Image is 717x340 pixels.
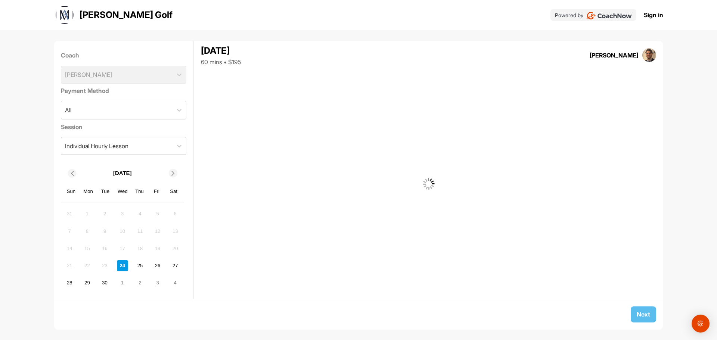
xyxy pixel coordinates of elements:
div: Not available Monday, September 8th, 2025 [81,225,93,237]
a: Sign in [644,10,663,19]
div: Not available Thursday, September 11th, 2025 [134,225,146,237]
img: G6gVgL6ErOh57ABN0eRmCEwV0I4iEi4d8EwaPGI0tHgoAbU4EAHFLEQAh+QQFCgALACwIAA4AGAASAAAEbHDJSesaOCdk+8xg... [423,178,435,190]
div: Not available Saturday, September 20th, 2025 [170,243,181,254]
span: Next [637,311,650,318]
div: Not available Monday, September 22nd, 2025 [81,260,93,271]
div: [DATE] [201,44,241,57]
div: Not available Wednesday, September 3rd, 2025 [117,208,128,219]
div: Choose Saturday, October 4th, 2025 [170,277,181,288]
div: Not available Saturday, September 6th, 2025 [170,208,181,219]
div: Not available Sunday, August 31st, 2025 [64,208,75,219]
p: [DATE] [113,169,132,178]
div: Choose Friday, October 3rd, 2025 [152,277,163,288]
div: All [65,106,71,115]
p: Powered by [555,11,583,19]
div: Not available Friday, September 19th, 2025 [152,243,163,254]
div: Choose Saturday, September 27th, 2025 [170,260,181,271]
p: [PERSON_NAME] Golf [80,8,173,22]
div: Not available Thursday, September 18th, 2025 [134,243,146,254]
div: Choose Friday, September 26th, 2025 [152,260,163,271]
label: Session [61,122,187,131]
div: Individual Hourly Lesson [65,141,128,150]
div: Not available Tuesday, September 23rd, 2025 [99,260,111,271]
div: Not available Friday, September 12th, 2025 [152,225,163,237]
div: Not available Friday, September 5th, 2025 [152,208,163,219]
div: Sun [66,187,76,196]
img: logo [56,6,74,24]
div: Sat [169,187,179,196]
div: Choose Wednesday, September 24th, 2025 [117,260,128,271]
button: Next [631,306,656,322]
div: Not available Monday, September 15th, 2025 [81,243,93,254]
div: Thu [135,187,145,196]
div: Choose Sunday, September 28th, 2025 [64,277,75,288]
div: Wed [118,187,127,196]
label: Payment Method [61,86,187,95]
div: Choose Thursday, September 25th, 2025 [134,260,146,271]
div: Not available Sunday, September 7th, 2025 [64,225,75,237]
div: Not available Sunday, September 14th, 2025 [64,243,75,254]
div: Mon [83,187,93,196]
div: Not available Wednesday, September 17th, 2025 [117,243,128,254]
div: Choose Monday, September 29th, 2025 [81,277,93,288]
div: [PERSON_NAME] [590,51,638,60]
div: 60 mins • $195 [201,57,241,66]
label: Coach [61,51,187,60]
div: Not available Tuesday, September 9th, 2025 [99,225,111,237]
div: Choose Wednesday, October 1st, 2025 [117,277,128,288]
div: Not available Tuesday, September 16th, 2025 [99,243,111,254]
img: CoachNow [586,12,632,19]
div: Not available Tuesday, September 2nd, 2025 [99,208,111,219]
div: Not available Monday, September 1st, 2025 [81,208,93,219]
div: Not available Thursday, September 4th, 2025 [134,208,146,219]
div: Fri [152,187,162,196]
div: Open Intercom Messenger [692,315,710,333]
div: Choose Thursday, October 2nd, 2025 [134,277,146,288]
div: Not available Saturday, September 13th, 2025 [170,225,181,237]
img: square_cbbdb4ff526e57f9a1c8395fbb24d166.jpg [642,48,657,62]
div: month 2025-09 [63,208,182,290]
div: Choose Tuesday, September 30th, 2025 [99,277,111,288]
div: Not available Wednesday, September 10th, 2025 [117,225,128,237]
div: Not available Sunday, September 21st, 2025 [64,260,75,271]
div: Tue [100,187,110,196]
